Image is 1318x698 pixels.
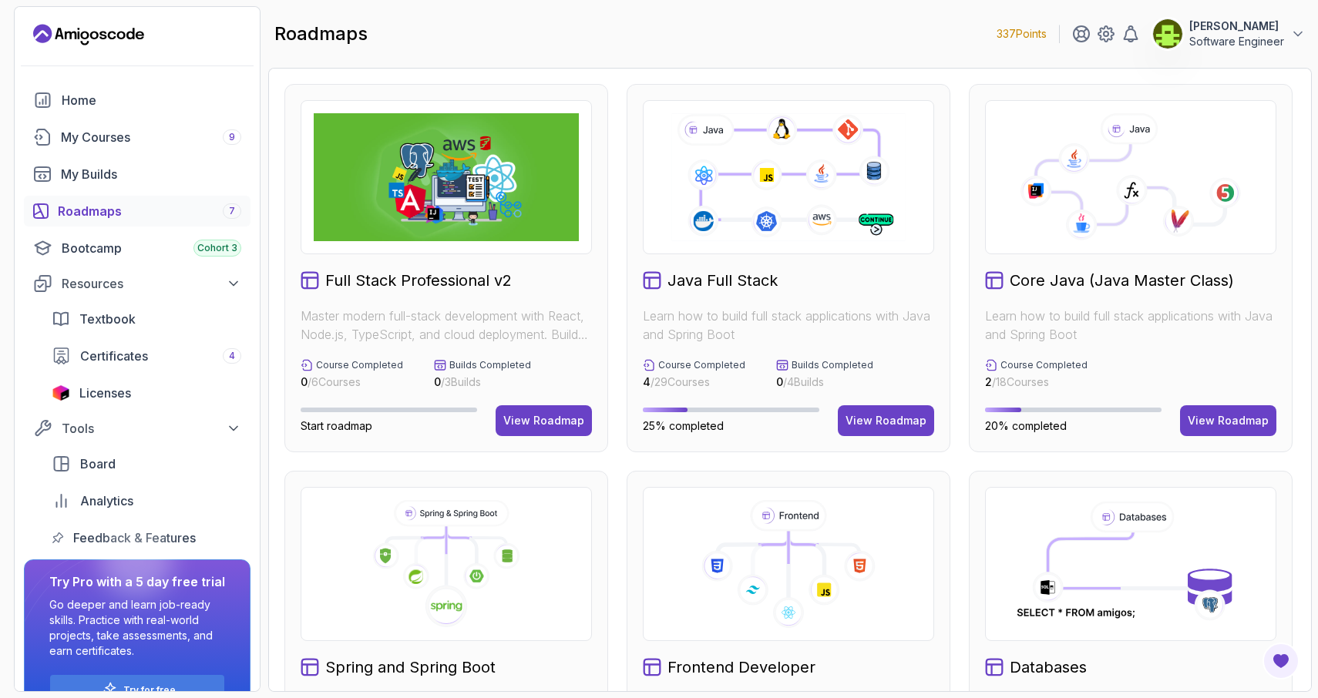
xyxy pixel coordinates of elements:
p: Master modern full-stack development with React, Node.js, TypeScript, and cloud deployment. Build... [301,307,592,344]
p: 337 Points [997,26,1047,42]
p: / 4 Builds [776,374,873,390]
h2: Frontend Developer [667,656,815,678]
span: 0 [301,375,308,388]
div: My Courses [61,128,241,146]
button: Open Feedback Button [1263,643,1300,680]
button: user profile image[PERSON_NAME]Software Engineer [1152,18,1306,49]
span: 25% completed [643,419,724,432]
div: Home [62,91,241,109]
a: Landing page [33,22,144,47]
img: jetbrains icon [52,385,70,401]
h2: roadmaps [274,22,368,46]
span: 2 [985,375,992,388]
button: View Roadmap [1180,405,1276,436]
p: / 18 Courses [985,374,1088,390]
p: Go deeper and learn job-ready skills. Practice with real-world projects, take assessments, and ea... [49,597,225,659]
h2: Core Java (Java Master Class) [1010,270,1234,291]
a: builds [24,159,250,190]
a: board [42,448,250,479]
div: View Roadmap [1188,413,1269,428]
span: 4 [229,350,235,362]
button: View Roadmap [496,405,592,436]
span: Start roadmap [301,419,372,432]
span: 20% completed [985,419,1067,432]
div: View Roadmap [503,413,584,428]
p: Course Completed [658,359,745,371]
a: textbook [42,304,250,334]
h2: Java Full Stack [667,270,778,291]
p: Software Engineer [1189,34,1284,49]
p: Builds Completed [449,359,531,371]
h2: Spring and Spring Boot [325,656,496,678]
p: Learn how to build full stack applications with Java and Spring Boot [985,307,1276,344]
h2: Full Stack Professional v2 [325,270,512,291]
a: home [24,85,250,116]
p: / 3 Builds [434,374,531,390]
span: Cohort 3 [197,242,237,254]
span: Feedback & Features [73,529,196,547]
span: Board [80,455,116,473]
span: Certificates [80,347,148,365]
img: user profile image [1153,19,1182,49]
p: / 29 Courses [643,374,745,390]
a: feedback [42,522,250,553]
p: Course Completed [316,359,403,371]
span: 0 [776,375,783,388]
div: Tools [62,419,241,438]
a: certificates [42,341,250,371]
span: 9 [229,131,235,143]
a: bootcamp [24,233,250,263]
h2: Databases [1010,656,1087,678]
p: Course Completed [1000,359,1088,371]
a: Try for free [123,684,176,696]
p: Builds Completed [792,359,873,371]
span: 0 [434,375,441,388]
div: Resources [62,274,241,293]
span: Textbook [79,310,136,328]
button: Resources [24,270,250,297]
p: / 6 Courses [301,374,403,390]
button: View Roadmap [838,405,934,436]
a: courses [24,122,250,153]
div: Bootcamp [62,239,241,257]
span: Licenses [79,384,131,402]
a: licenses [42,378,250,408]
div: View Roadmap [846,413,926,428]
img: Full Stack Professional v2 [314,113,579,241]
a: roadmaps [24,196,250,227]
p: [PERSON_NAME] [1189,18,1284,34]
button: Tools [24,414,250,442]
p: Learn how to build full stack applications with Java and Spring Boot [643,307,934,344]
div: My Builds [61,165,241,183]
a: analytics [42,485,250,516]
div: Roadmaps [58,202,241,220]
span: 7 [229,205,235,217]
span: 4 [643,375,651,388]
span: Analytics [80,492,133,510]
